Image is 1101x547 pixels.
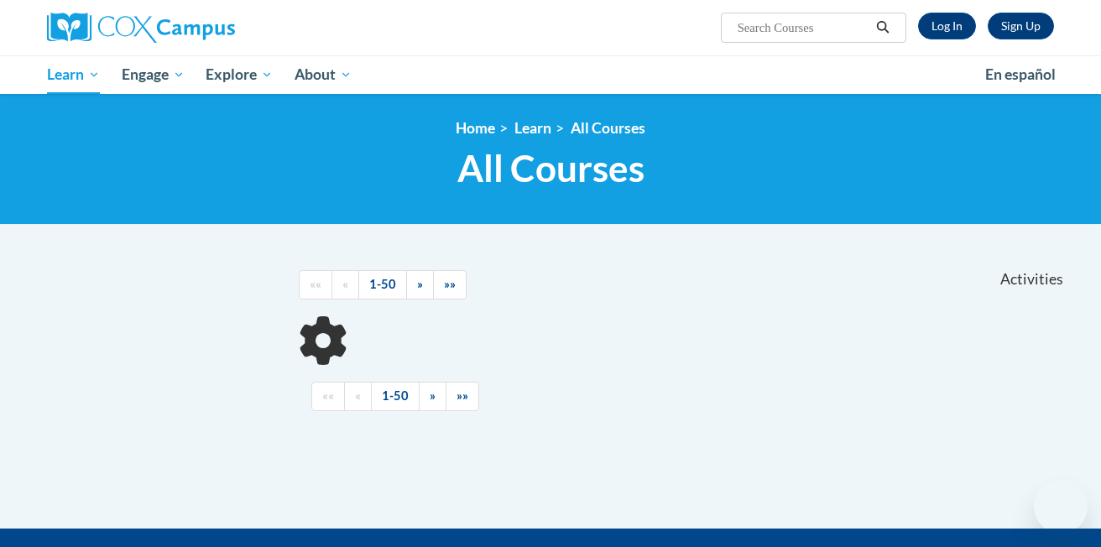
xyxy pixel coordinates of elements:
span: «« [310,277,321,291]
span: About [295,65,352,85]
a: 1-50 [371,382,420,411]
span: En español [985,65,1056,83]
span: Activities [1000,270,1063,289]
a: Cox Campus [47,13,366,43]
a: Learn [36,55,111,94]
img: Cox Campus [47,13,235,43]
a: Previous [331,270,359,300]
button: Search [870,18,895,38]
input: Search Courses [736,18,870,38]
span: »» [457,388,468,403]
span: « [355,388,361,403]
a: 1-50 [358,270,407,300]
iframe: Button to launch messaging window [1034,480,1088,534]
a: End [433,270,467,300]
a: About [284,55,363,94]
div: Main menu [22,55,1079,94]
span: Engage [122,65,185,85]
a: Home [456,119,495,137]
span: »» [444,277,456,291]
a: Learn [514,119,551,137]
a: Previous [344,382,372,411]
span: « [342,277,348,291]
span: Explore [206,65,273,85]
a: End [446,382,479,411]
a: Explore [195,55,284,94]
span: » [430,388,436,403]
span: » [417,277,423,291]
a: Begining [311,382,345,411]
a: All Courses [571,119,645,137]
a: En español [974,57,1067,92]
span: Learn [47,65,100,85]
a: Log In [918,13,976,39]
a: Register [988,13,1054,39]
a: Next [419,382,446,411]
a: Engage [111,55,196,94]
a: Begining [299,270,332,300]
span: All Courses [457,146,644,190]
span: «« [322,388,334,403]
a: Next [406,270,434,300]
